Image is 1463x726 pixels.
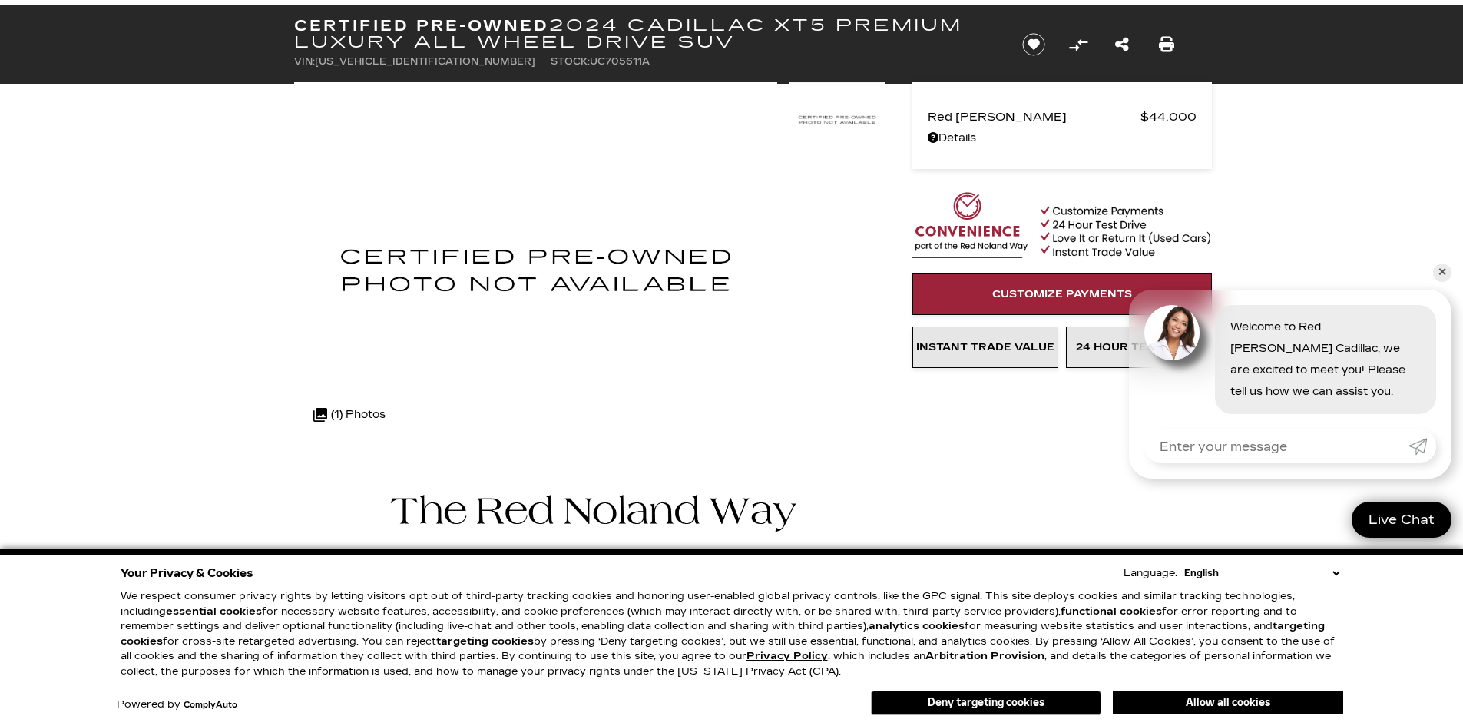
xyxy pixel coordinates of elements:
[121,589,1343,679] p: We respect consumer privacy rights by letting visitors opt out of third-party tracking cookies an...
[912,273,1212,315] a: Customize Payments
[436,635,534,648] strong: targeting cookies
[294,82,777,455] img: Certified Used 2024 Argent Silver Metallic Cadillac Premium Luxury image 1
[315,56,535,67] span: [US_VEHICLE_IDENTIFICATION_NUMBER]
[184,701,237,710] a: ComplyAuto
[928,106,1197,128] a: Red [PERSON_NAME] $44,000
[1180,565,1343,581] select: Language Select
[551,56,590,67] span: Stock:
[117,700,237,710] div: Powered by
[306,396,393,433] div: (1) Photos
[1061,605,1162,618] strong: functional cookies
[928,106,1140,128] span: Red [PERSON_NAME]
[912,327,1058,368] a: Instant Trade Value
[916,341,1054,353] span: Instant Trade Value
[121,620,1325,648] strong: targeting cookies
[294,56,315,67] span: VIN:
[1067,33,1090,56] button: Compare Vehicle
[746,650,828,662] a: Privacy Policy
[1352,502,1451,538] a: Live Chat
[1361,511,1442,529] span: Live Chat
[1076,341,1201,353] span: 24 Hour Test Drive
[1215,305,1436,414] div: Welcome to Red [PERSON_NAME] Cadillac, we are excited to meet you! Please tell us how we can assi...
[992,288,1132,300] span: Customize Payments
[294,16,550,35] strong: Certified Pre-Owned
[590,56,650,67] span: UC705611A
[1124,569,1177,578] div: Language:
[789,82,885,157] img: Certified Used 2024 Argent Silver Metallic Cadillac Premium Luxury image 1
[1113,691,1343,714] button: Allow all cookies
[1115,34,1129,55] a: Share this Certified Pre-Owned 2024 Cadillac XT5 Premium Luxury All Wheel Drive SUV
[871,691,1101,715] button: Deny targeting cookies
[1159,34,1174,55] a: Print this Certified Pre-Owned 2024 Cadillac XT5 Premium Luxury All Wheel Drive SUV
[1408,429,1436,463] a: Submit
[166,605,262,618] strong: essential cookies
[1017,32,1051,57] button: Save vehicle
[121,562,253,584] span: Your Privacy & Cookies
[1144,305,1200,360] img: Agent profile photo
[1140,106,1197,128] span: $44,000
[294,17,997,51] h1: 2024 Cadillac XT5 Premium Luxury All Wheel Drive SUV
[1144,429,1408,463] input: Enter your message
[1066,327,1212,368] a: 24 Hour Test Drive
[925,650,1044,662] strong: Arbitration Provision
[869,620,965,632] strong: analytics cookies
[928,128,1197,149] a: Details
